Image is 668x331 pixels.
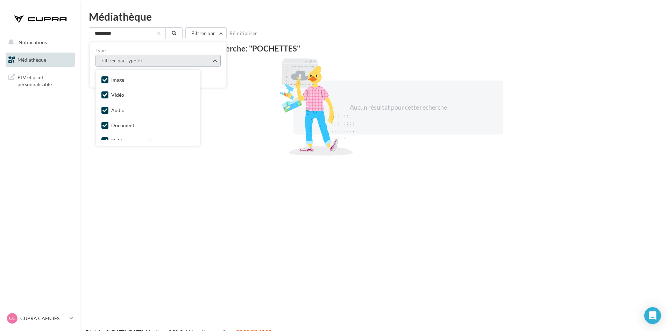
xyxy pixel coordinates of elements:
[4,53,76,67] a: Médiathèque
[19,39,47,45] span: Notifications
[95,48,221,53] label: Type
[350,103,447,111] span: Aucun résultat pour cette recherche
[111,76,124,83] div: Image
[111,137,151,144] div: Fichier compressé
[161,45,635,53] div: Résultat de la recherche: "POCHETTES"
[4,35,73,50] button: Notifications
[4,70,76,90] a: PLV et print personnalisable
[6,312,75,325] a: CC CUPRA CAEN IFS
[111,107,125,114] div: Audio
[89,11,660,22] div: Médiathèque
[95,55,221,67] button: Filtrer par type(6)
[185,27,227,39] button: Filtrer par
[20,315,67,322] p: CUPRA CAEN IFS
[644,307,661,324] div: Open Intercom Messenger
[17,73,72,88] span: PLV et print personnalisable
[227,29,260,37] button: Réinitialiser
[111,91,124,98] div: Vidéo
[136,58,142,63] span: (6)
[17,57,46,63] span: Médiathèque
[9,315,15,322] span: CC
[111,122,134,129] div: Document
